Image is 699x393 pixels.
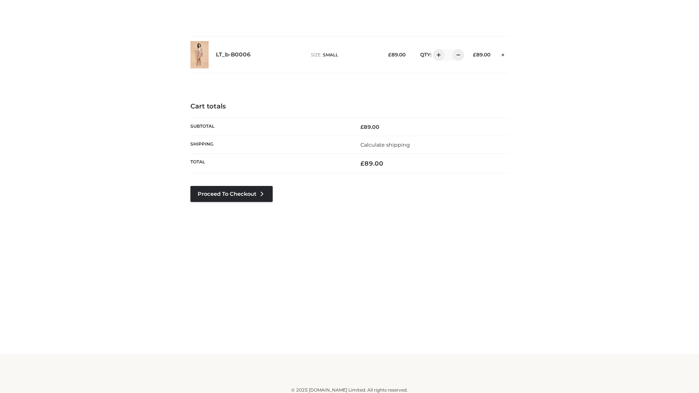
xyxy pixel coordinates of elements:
a: Calculate shipping [360,142,410,148]
a: Proceed to Checkout [190,186,273,202]
a: LT_b-B0006 [216,51,251,58]
span: £ [473,52,476,57]
bdi: 89.00 [388,52,406,57]
bdi: 89.00 [473,52,490,57]
span: £ [360,160,364,167]
bdi: 89.00 [360,160,383,167]
bdi: 89.00 [360,124,379,130]
span: £ [388,52,391,57]
span: £ [360,124,364,130]
th: Shipping [190,136,349,154]
a: Remove this item [498,49,509,59]
span: SMALL [323,52,338,57]
div: QTY: [413,49,462,61]
p: size : [311,52,377,58]
th: Total [190,154,349,173]
th: Subtotal [190,118,349,136]
h4: Cart totals [190,103,509,111]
